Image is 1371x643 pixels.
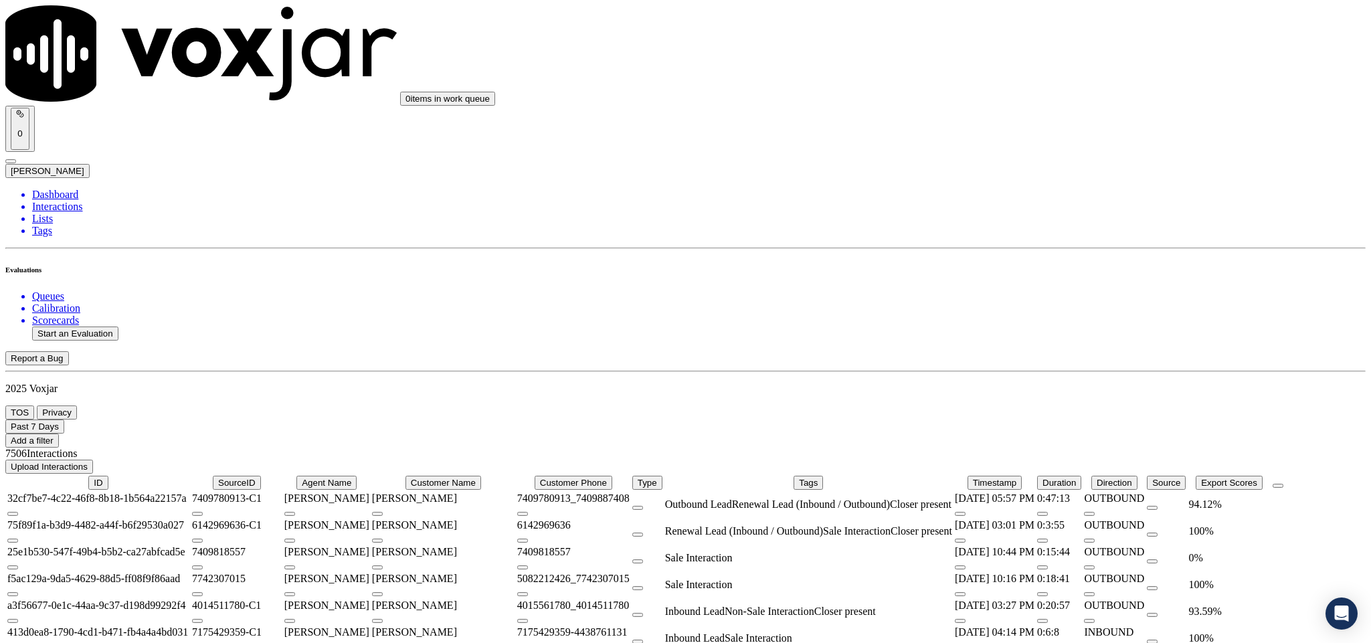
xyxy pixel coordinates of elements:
a: Queues [32,290,1366,302]
span: Renewal Lead (Inbound / Outbound) [665,525,823,537]
div: 93.59 % [1188,606,1269,618]
div: OUTBOUND [1084,600,1144,612]
button: Tags [794,476,823,490]
button: Customer Phone [535,476,612,490]
div: [PERSON_NAME] [284,573,369,585]
button: 0 [5,106,35,152]
button: Upload Interactions [5,460,93,474]
button: Timestamp [968,476,1022,490]
div: 7409780913-C1 [192,492,282,504]
div: [PERSON_NAME] [284,600,369,612]
span: Non-Sale Interaction [725,606,814,617]
div: 413d0ea8-1790-4cd1-b471-fb4a4a4bd031 [7,626,189,638]
div: 6142969636 [517,519,630,531]
div: 4014511780-C1 [192,600,282,612]
div: [DATE] 04:14 PM [955,626,1034,638]
img: voxjar logo [5,5,397,102]
button: Type [632,476,662,490]
button: Past 7 Days [5,420,64,434]
div: OUTBOUND [1084,546,1144,558]
div: [PERSON_NAME] [372,492,515,504]
button: [PERSON_NAME] [5,164,90,178]
button: Export Scores [1196,476,1263,490]
span: Closer present [814,606,876,617]
div: 100 % [1188,579,1269,591]
button: Duration [1037,476,1081,490]
div: [PERSON_NAME] [372,546,515,558]
div: [DATE] 03:01 PM [955,519,1034,531]
div: 7409818557 [192,546,282,558]
div: 4015561780_4014511780 [517,600,630,612]
span: Sale Interaction [823,525,891,537]
button: Start an Evaluation [32,327,118,341]
div: [PERSON_NAME] [284,519,369,531]
button: Report a Bug [5,351,69,365]
div: [PERSON_NAME] [372,519,515,531]
div: INBOUND [1084,626,1144,638]
div: 94.12 % [1188,498,1269,511]
span: Renewal Lead (Inbound / Outbound) [732,498,890,510]
button: 0items in work queue [400,92,495,106]
button: SourceID [213,476,261,490]
div: [PERSON_NAME] [284,492,369,504]
div: [PERSON_NAME] [372,626,515,638]
div: 7175429359-4438761131 [517,626,630,638]
a: Scorecards [32,314,1366,327]
a: Interactions [32,201,1366,213]
div: 0:20:57 [1037,600,1081,612]
div: OUTBOUND [1084,492,1144,504]
div: [DATE] 10:16 PM [955,573,1034,585]
div: 0:18:41 [1037,573,1081,585]
div: OUTBOUND [1084,519,1144,531]
div: Open Intercom Messenger [1326,598,1358,630]
a: Tags [32,225,1366,237]
a: Dashboard [32,189,1366,201]
div: [PERSON_NAME] [284,546,369,558]
div: [DATE] 10:44 PM [955,546,1034,558]
button: Customer Name [405,476,481,490]
div: 0:15:44 [1037,546,1081,558]
div: 7742307015 [192,573,282,585]
span: Closer present [890,498,951,510]
p: 0 [16,128,24,139]
div: 7506 Interaction s [5,448,1366,460]
div: 25e1b530-547f-49b4-b5b2-ca27abfcad5e [7,546,189,558]
span: Sale Interaction [665,579,733,590]
button: Agent Name [296,476,357,490]
div: 0 % [1188,552,1269,564]
button: Direction [1091,476,1137,490]
a: Calibration [32,302,1366,314]
button: Privacy [37,405,77,420]
button: Add a filter [5,434,59,448]
div: [PERSON_NAME] [372,600,515,612]
button: 0 [11,108,29,150]
div: 100 % [1188,525,1269,537]
div: 0:3:55 [1037,519,1081,531]
div: 7175429359-C1 [192,626,282,638]
button: TOS [5,405,34,420]
div: 32cf7be7-4c22-46f8-8b18-1b564a22157a [7,492,189,504]
div: 6142969636-C1 [192,519,282,531]
div: a3f56677-0e1c-44aa-9c37-d198d99292f4 [7,600,189,612]
a: Lists [32,213,1366,225]
span: [PERSON_NAME] [11,166,84,176]
div: 0:6:8 [1037,626,1081,638]
div: 5082212426_7742307015 [517,573,630,585]
span: Outbound Lead [665,498,732,510]
div: OUTBOUND [1084,573,1144,585]
span: Inbound Lead [665,606,725,617]
div: 75f89f1a-b3d9-4482-a44f-b6f29530a027 [7,519,189,531]
p: 2025 Voxjar [5,383,1366,395]
span: Closer present [891,525,952,537]
div: f5ac129a-9da5-4629-88d5-ff08f9f86aad [7,573,189,585]
button: Source [1147,476,1186,490]
button: ID [88,476,108,490]
div: [PERSON_NAME] [284,626,369,638]
div: 0:47:13 [1037,492,1081,504]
